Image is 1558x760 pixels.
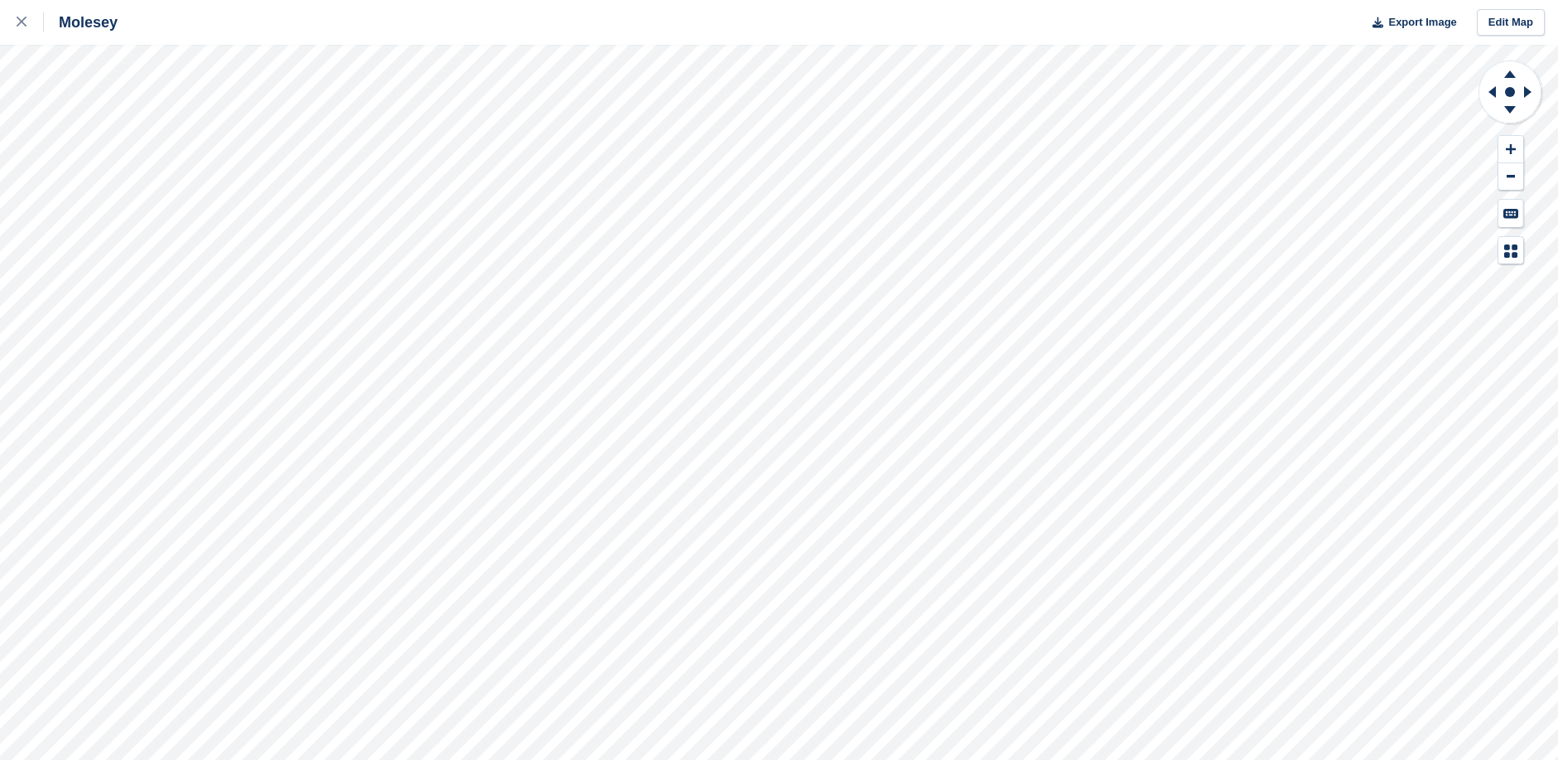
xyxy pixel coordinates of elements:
button: Export Image [1363,9,1457,36]
button: Zoom Out [1498,163,1523,191]
a: Edit Map [1477,9,1545,36]
div: Molesey [44,12,118,32]
button: Zoom In [1498,136,1523,163]
button: Map Legend [1498,237,1523,264]
button: Keyboard Shortcuts [1498,200,1523,227]
span: Export Image [1388,14,1456,31]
